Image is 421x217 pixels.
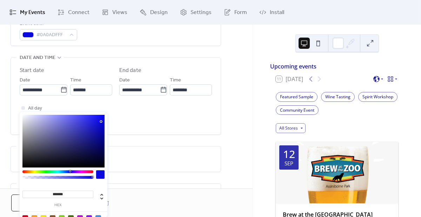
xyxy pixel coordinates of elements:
[276,105,319,115] div: Community Event
[175,3,217,22] a: Settings
[119,76,130,85] span: Date
[270,8,284,17] span: Install
[119,66,141,75] div: End date
[20,8,45,17] span: My Events
[96,3,133,22] a: Views
[283,149,295,159] div: 12
[28,104,42,113] span: All day
[270,62,404,71] div: Upcoming events
[11,195,57,211] button: Cancel
[134,3,173,22] a: Design
[285,161,293,166] div: Sep
[4,3,51,22] a: My Events
[20,54,55,62] span: Date and time
[22,203,93,207] label: hex
[276,92,318,102] div: Featured Sample
[191,8,212,17] span: Settings
[234,8,247,17] span: Form
[150,8,168,17] span: Design
[170,76,181,85] span: Time
[20,76,30,85] span: Date
[20,20,76,28] div: Event color
[112,8,127,17] span: Views
[254,3,289,22] a: Install
[321,92,355,102] div: Wine Tasting
[358,92,397,102] div: Spirit Workshop
[36,31,66,39] span: #0A0ADFFF
[70,76,81,85] span: Time
[20,66,44,75] div: Start date
[52,3,95,22] a: Connect
[219,3,252,22] a: Form
[68,8,89,17] span: Connect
